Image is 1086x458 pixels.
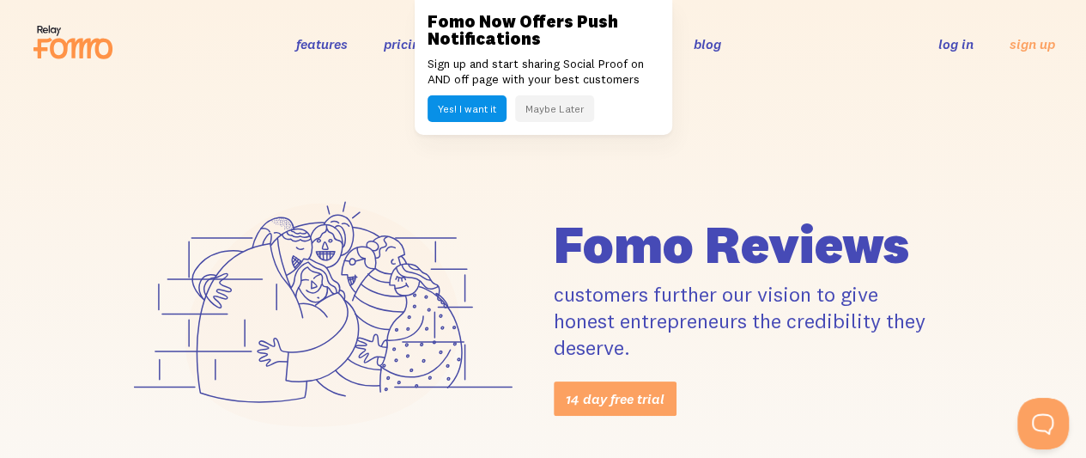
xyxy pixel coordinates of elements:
[554,281,974,362] p: customers further our vision to give honest entrepreneurs the credibility they deserve.
[428,95,507,122] button: Yes! I want it
[1017,398,1069,449] iframe: Help Scout Beacon - Open
[554,217,974,271] h1: Fomo Reviews
[515,95,594,122] button: Maybe Later
[938,35,974,52] a: log in
[384,35,428,52] a: pricing
[1010,35,1055,53] a: sign up
[428,56,659,87] p: Sign up and start sharing Social Proof on AND off page with your best customers
[428,13,659,47] h3: Fomo Now Offers Push Notifications
[296,35,348,52] a: features
[554,382,676,416] a: 14 day free trial
[694,35,721,52] a: blog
